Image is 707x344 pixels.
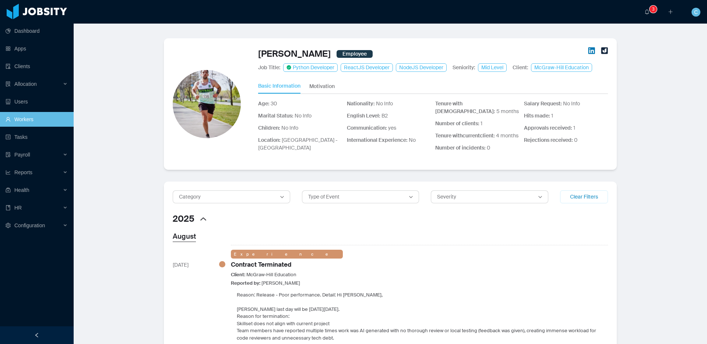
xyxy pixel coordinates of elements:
p: Client: [513,64,528,71]
a: icon: userWorkers [6,112,68,127]
button: 2025 [173,212,209,225]
div: Contract Terminated [231,260,291,270]
i: icon: solution [6,81,11,87]
span: 2025 [173,212,194,225]
i: icon: medicine-box [6,187,11,193]
p: No Info [258,112,342,120]
span: Employee [337,50,373,58]
a: icon: profileTasks [6,130,68,144]
strong: Approvals received: [524,124,572,131]
sup: 3 [650,6,657,13]
strong: English Level: [347,112,380,119]
p: No Info [524,100,608,108]
strong: Nationality: [347,100,375,107]
div: McGraw-Hill Education [231,271,296,278]
span: Severity [437,193,456,200]
p: B2 [347,112,431,120]
strong: Marital Status: [258,112,293,119]
i: icon: setting [6,223,11,228]
strong: Reported by: [231,280,260,286]
span: Reports [14,169,32,175]
i: icon: plus [668,9,673,14]
p: 4 months [435,132,520,140]
img: jtalent icon [601,47,608,54]
a: LinkedIn [588,47,595,60]
p: 1 [524,112,608,120]
span: ReactJS Developer [341,63,393,72]
a: icon: robotUsers [6,94,68,109]
span: Python Developer [283,63,338,72]
p: Seniority: [453,64,475,71]
strong: Number of clients: [435,120,479,127]
strong: Client: [231,271,245,278]
p: Job Title: [258,64,280,71]
strong: Age: [258,100,270,107]
span: Type of Event [308,193,340,200]
p: 1 [524,124,608,132]
span: McGraw-Hill Education [531,63,592,72]
p: No [347,136,431,144]
a: icon: pie-chartDashboard [6,24,68,38]
p: No Info [258,124,342,132]
strong: Salary Request: [524,100,562,107]
img: check icon [286,65,291,70]
span: C [694,8,698,17]
div: Reason: Release - Poor performance. Detail: Hi [PERSON_NAME], [PERSON_NAME] last day will be [DAT... [231,291,608,342]
i: icon: line-chart [6,170,11,175]
a: JTalent [601,47,608,60]
span: NodeJS Developer [396,63,447,72]
img: linkedin icon [588,47,595,54]
span: Configuration [14,222,45,228]
strong: Number of incidents: [435,144,486,151]
button: Basic Information [258,79,300,94]
strong: Rejections received: [524,137,573,143]
span: Health [14,187,29,193]
p: 5 months [435,100,520,115]
strong: International Experience: [347,137,408,143]
i: icon: file-protect [6,152,11,157]
div: Experience [231,250,343,259]
span: Allocation [14,81,37,87]
p: 0 [524,136,608,144]
p: 0 [435,144,520,152]
i: icon: book [6,205,11,210]
img: Profile [173,70,241,138]
p: No Info [347,100,431,108]
strong: Location: [258,137,281,143]
p: 3 [652,6,655,13]
strong: Communication: [347,124,387,131]
span: Payroll [14,152,30,158]
p: 30 [258,100,342,108]
strong: Tenure with [DEMOGRAPHIC_DATA]: [435,100,495,115]
button: Clear Filters [560,190,608,203]
strong: Hits made: [524,112,550,119]
span: HR [14,205,22,211]
a: icon: appstoreApps [6,41,68,56]
strong: Children: [258,124,280,131]
i: icon: bell [644,9,650,14]
span: Category [179,193,201,200]
p: [GEOGRAPHIC_DATA] - [GEOGRAPHIC_DATA] [258,136,342,152]
div: [PERSON_NAME] [231,280,300,287]
span: Mid Level [478,63,507,72]
a: icon: auditClients [6,59,68,74]
div: [DATE] [173,260,213,269]
h3: August [173,231,608,242]
strong: Tenure with current client: [435,132,495,139]
a: [PERSON_NAME] [258,47,331,60]
p: 1 [435,120,520,127]
button: Motivation [309,79,335,94]
p: yes [347,124,431,132]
